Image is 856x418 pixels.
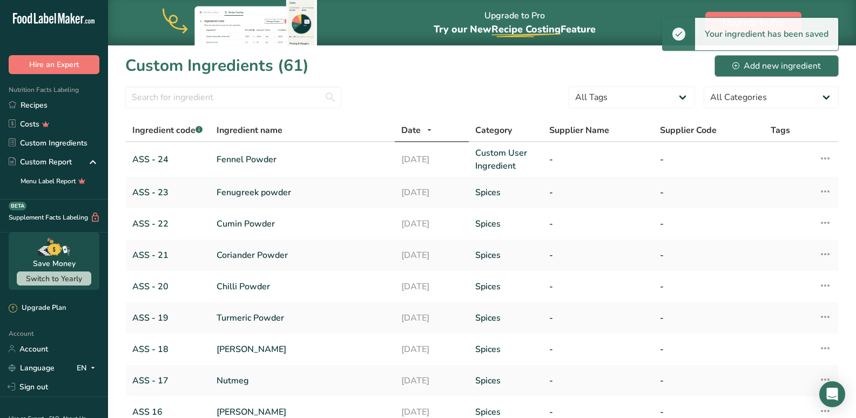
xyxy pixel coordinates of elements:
button: Hire an Expert [9,55,99,74]
div: BETA [9,202,26,210]
span: Supplier Name [549,124,609,137]
div: Your ingredient has been saved [695,18,838,50]
a: Custom User Ingredient [475,147,536,172]
a: ASS - 21 [132,249,204,262]
a: Spices [475,249,536,262]
div: Upgrade Plan [9,303,66,314]
a: [DATE] [401,153,462,166]
span: Switch to Yearly [26,274,82,284]
a: - [549,186,647,199]
a: Spices [475,374,536,387]
span: Recipe Costing [491,23,561,36]
a: Spices [475,186,536,199]
a: [DATE] [401,249,462,262]
a: Fenugreek powder [217,186,388,199]
a: - [660,186,758,199]
a: - [549,280,647,293]
div: Add new ingredient [732,59,821,72]
div: EN [77,361,99,374]
a: Coriander Powder [217,249,388,262]
a: - [549,153,647,166]
input: Search for ingredient [125,87,341,108]
span: Tags [771,124,790,137]
a: - [549,249,647,262]
a: Spices [475,217,536,230]
h1: Custom Ingredients (61) [125,54,309,78]
a: [DATE] [401,374,462,387]
span: Supplier Code [660,124,717,137]
a: ASS - 17 [132,374,204,387]
span: Category [475,124,512,137]
a: [DATE] [401,311,462,324]
a: - [660,343,758,356]
a: ASS - 24 [132,153,204,166]
a: - [549,374,647,387]
a: - [660,153,758,166]
span: Date [401,124,421,137]
a: ASS - 23 [132,186,204,199]
a: Fennel Powder [217,153,388,166]
a: [DATE] [401,217,462,230]
a: Cumin Powder [217,217,388,230]
a: Nutmeg [217,374,388,387]
a: - [549,343,647,356]
div: Custom Report [9,156,72,168]
a: - [660,311,758,324]
div: Upgrade to Pro [434,1,596,45]
a: Spices [475,311,536,324]
a: [PERSON_NAME] [217,343,388,356]
a: Chilli Powder [217,280,388,293]
a: [DATE] [401,280,462,293]
a: Spices [475,343,536,356]
a: Turmeric Powder [217,311,388,324]
a: - [660,280,758,293]
a: Spices [475,280,536,293]
a: ASS - 19 [132,311,204,324]
a: - [660,217,758,230]
a: - [549,217,647,230]
a: [DATE] [401,343,462,356]
button: Switch to Yearly [17,271,91,286]
a: ASS - 18 [132,343,204,356]
a: ASS - 22 [132,217,204,230]
span: Upgrade to Pro [723,16,784,29]
div: Save Money [33,258,76,269]
button: Add new ingredient [715,55,839,77]
a: - [549,311,647,324]
button: Upgrade to Pro [705,12,801,34]
span: Ingredient name [217,124,282,137]
a: - [660,249,758,262]
a: ASS - 20 [132,280,204,293]
a: - [660,374,758,387]
div: Open Intercom Messenger [819,381,845,407]
a: [DATE] [401,186,462,199]
span: Try our New Feature [434,23,596,36]
span: Ingredient code [132,124,203,136]
a: Language [9,359,55,377]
